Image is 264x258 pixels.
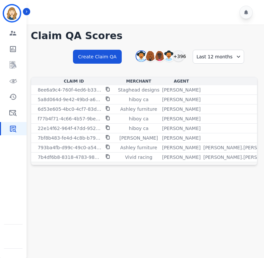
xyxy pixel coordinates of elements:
[162,106,201,112] p: [PERSON_NAME]
[120,106,157,112] p: Ashley furniture
[118,87,160,93] p: Staghead designs
[38,87,101,93] p: 8ee6a9c4-760f-4ed6-b334-2bf643df77c3
[162,154,201,161] p: [PERSON_NAME]
[38,154,101,161] p: 7b4df6b8-8318-4783-98df-b0c237b61a5a
[38,106,101,112] p: 6d53e605-4bc0-4cf7-83db-c9248beed5a5
[119,135,158,141] p: [PERSON_NAME]
[38,96,101,103] p: 5a8d064d-9e42-49bd-a693-2dc3d20134f8
[118,79,160,84] div: Merchant
[162,87,201,93] p: [PERSON_NAME]
[120,144,157,151] p: Ashley furniture
[4,5,20,21] img: Bordered avatar
[38,125,101,132] p: 22e14f62-964f-47dd-952d-da8fa9504897
[38,115,101,122] p: f77b4f71-4c66-4b57-9be6-084eb1df555e
[38,135,101,141] p: 7bf8b483-fe4d-4c8b-b796-6c3206c6c885
[162,135,201,141] p: [PERSON_NAME]
[33,79,115,84] div: Claim Id
[162,125,201,132] p: [PERSON_NAME]
[193,50,244,64] div: Last 12 months
[162,96,201,103] p: [PERSON_NAME]
[162,144,201,151] p: [PERSON_NAME]
[31,30,257,42] h1: Claim QA Scores
[162,79,201,84] div: Agent
[38,144,101,151] p: 793ba4fb-d99c-49c0-a547-fc4a28634848
[125,154,152,161] p: Vivid racing
[129,125,149,132] p: hiboy ca
[73,50,122,64] button: Create Claim QA
[129,115,149,122] p: hiboy ca
[162,115,201,122] p: [PERSON_NAME]
[129,96,149,103] p: hiboy ca
[173,50,184,62] div: +396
